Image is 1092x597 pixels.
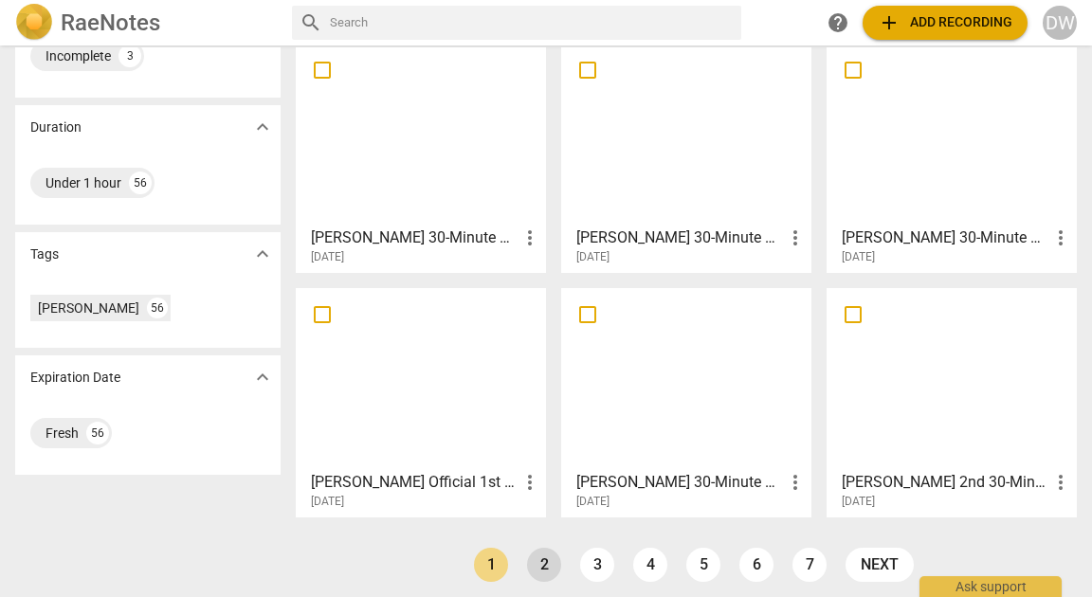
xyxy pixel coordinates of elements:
[519,226,541,249] span: more_vert
[576,471,784,494] h3: Lisa Fox 30-Minute Recording
[784,471,807,494] span: more_vert
[568,295,805,509] a: [PERSON_NAME] 30-Minute Recording[DATE]
[833,50,1070,264] a: [PERSON_NAME] 30-Minute Recording[DATE]
[45,46,111,65] div: Incomplete
[827,11,849,34] span: help
[147,298,168,318] div: 56
[248,363,277,391] button: Show more
[30,118,82,137] p: Duration
[330,8,734,38] input: Search
[919,576,1062,597] div: Ask support
[842,226,1049,249] h3: Amy Riske 30-Minute Recording
[580,548,614,582] a: Page 3
[842,494,875,510] span: [DATE]
[846,548,914,582] a: next
[784,226,807,249] span: more_vert
[474,548,508,582] a: Page 1 is your current page
[15,4,53,42] img: Logo
[863,6,1028,40] button: Upload
[251,366,274,389] span: expand_more
[61,9,160,36] h2: RaeNotes
[311,249,344,265] span: [DATE]
[311,494,344,510] span: [DATE]
[15,4,277,42] a: LogoRaeNotes
[45,173,121,192] div: Under 1 hour
[1049,471,1072,494] span: more_vert
[821,6,855,40] a: Help
[1049,226,1072,249] span: more_vert
[576,494,610,510] span: [DATE]
[739,548,773,582] a: Page 6
[311,226,519,249] h3: Bonnie Downer 30-Minute Recording (3)
[842,249,875,265] span: [DATE]
[118,45,141,67] div: 3
[1043,6,1077,40] button: DW
[311,471,519,494] h3: Lisa Fox Official 1st 30-Minute Recording
[878,11,1012,34] span: Add recording
[633,548,667,582] a: Page 4
[527,548,561,582] a: Page 2
[568,50,805,264] a: [PERSON_NAME] 30-Minute Recording[DATE]
[30,368,120,388] p: Expiration Date
[302,50,539,264] a: [PERSON_NAME] 30-Minute Recording (3)[DATE]
[792,548,827,582] a: Page 7
[833,295,1070,509] a: [PERSON_NAME] 2nd 30-Minute Recording[DATE]
[38,298,139,317] div: [PERSON_NAME]
[129,172,152,194] div: 56
[302,295,539,509] a: [PERSON_NAME] Official 1st 30-Minute Recording[DATE]
[30,244,59,264] p: Tags
[248,113,277,141] button: Show more
[519,471,541,494] span: more_vert
[576,249,610,265] span: [DATE]
[45,424,79,443] div: Fresh
[251,116,274,138] span: expand_more
[842,471,1049,494] h3: Bonnie Downer 2nd 30-Minute Recording
[248,240,277,268] button: Show more
[251,243,274,265] span: expand_more
[878,11,901,34] span: add
[576,226,784,249] h3: Caitlin Marquis 30-Minute Recording
[300,11,322,34] span: search
[86,422,109,444] div: 56
[686,548,720,582] a: Page 5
